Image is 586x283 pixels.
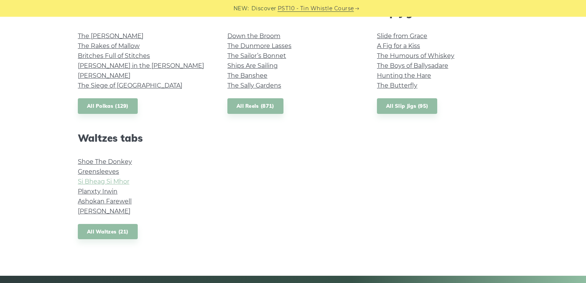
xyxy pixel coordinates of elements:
[78,42,140,50] a: The Rakes of Mallow
[78,62,204,69] a: [PERSON_NAME] in the [PERSON_NAME]
[377,82,417,89] a: The Butterfly
[78,224,138,240] a: All Waltzes (21)
[227,62,278,69] a: Ships Are Sailing
[251,4,277,13] span: Discover
[377,6,508,18] h2: Slip Jigs tabs
[377,32,427,40] a: Slide from Grace
[227,6,359,18] h2: Reels tabs
[78,72,130,79] a: [PERSON_NAME]
[78,158,132,165] a: Shoe The Donkey
[377,52,454,59] a: The Humours of Whiskey
[278,4,354,13] a: PST10 - Tin Whistle Course
[227,32,280,40] a: Down the Broom
[78,168,119,175] a: Greensleeves
[78,32,143,40] a: The [PERSON_NAME]
[227,72,267,79] a: The Banshee
[377,42,420,50] a: A Fig for a Kiss
[377,98,437,114] a: All Slip Jigs (95)
[78,178,129,185] a: Si­ Bheag Si­ Mhor
[78,98,138,114] a: All Polkas (129)
[227,52,286,59] a: The Sailor’s Bonnet
[78,132,209,144] h2: Waltzes tabs
[233,4,249,13] span: NEW:
[78,82,182,89] a: The Siege of [GEOGRAPHIC_DATA]
[227,42,291,50] a: The Dunmore Lasses
[227,98,283,114] a: All Reels (871)
[377,62,448,69] a: The Boys of Ballysadare
[227,82,281,89] a: The Sally Gardens
[78,6,209,18] h2: Polkas tabs
[78,188,118,195] a: Planxty Irwin
[78,208,130,215] a: [PERSON_NAME]
[78,52,150,59] a: Britches Full of Stitches
[78,198,132,205] a: Ashokan Farewell
[377,72,431,79] a: Hunting the Hare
